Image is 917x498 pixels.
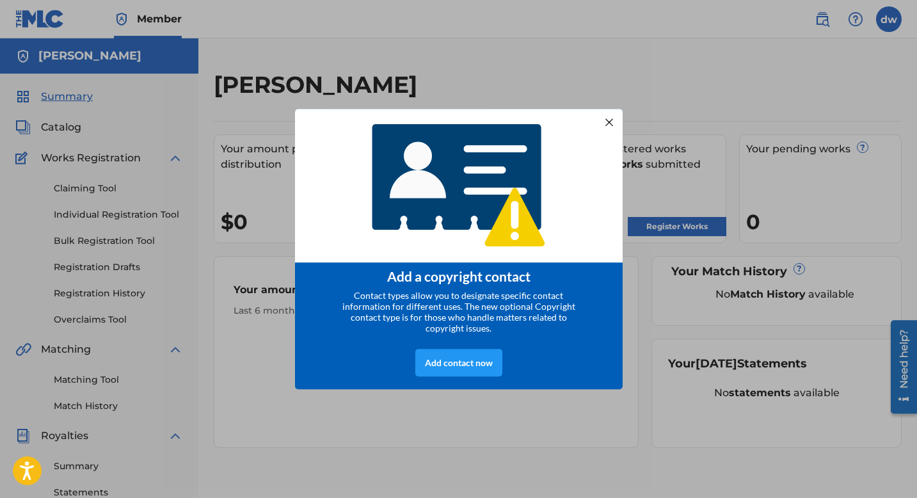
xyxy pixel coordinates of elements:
[10,4,36,98] div: Open Resource Center
[311,268,607,284] div: Add a copyright contact
[415,349,502,376] div: Add contact now
[14,14,31,73] div: Need help?
[295,109,623,389] div: entering modal
[363,115,554,256] img: 4768233920565408.png
[342,290,575,333] span: Contact types allow you to designate specific contact information for different uses. The new opt...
